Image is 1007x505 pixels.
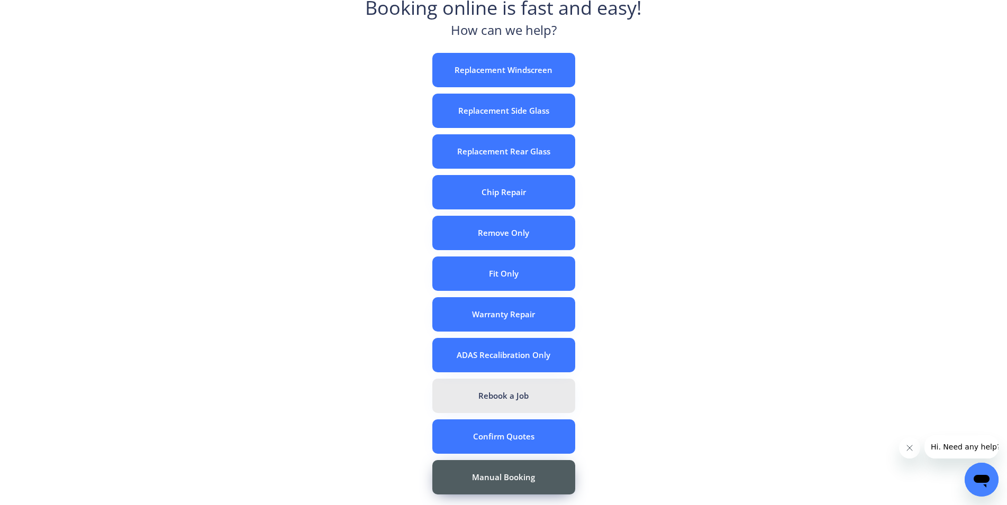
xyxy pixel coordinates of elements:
button: Confirm Quotes [432,419,575,454]
button: Replacement Rear Glass [432,134,575,169]
button: Fit Only [432,256,575,291]
div: How can we help? [451,21,557,45]
button: ADAS Recalibration Only [432,338,575,372]
button: Manual Booking [432,460,575,494]
button: Remove Only [432,216,575,250]
button: Rebook a Job [432,379,575,413]
span: Hi. Need any help? [6,7,76,16]
button: Chip Repair [432,175,575,209]
iframe: Message from company [924,435,999,458]
iframe: Close message [899,437,920,458]
button: Replacement Windscreen [432,53,575,87]
button: Warranty Repair [432,297,575,332]
button: Replacement Side Glass [432,94,575,128]
iframe: Button to launch messaging window [965,463,999,497]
